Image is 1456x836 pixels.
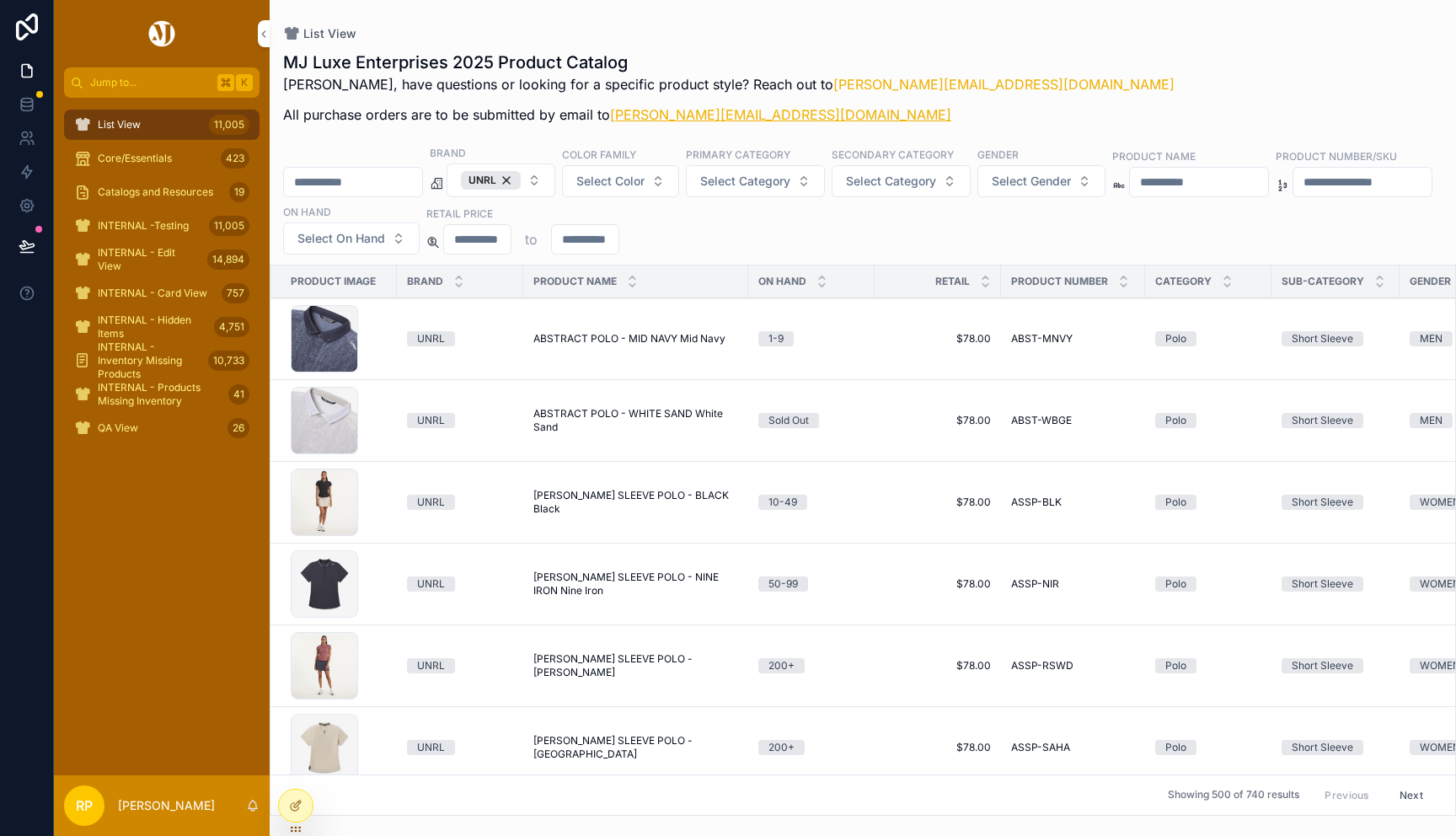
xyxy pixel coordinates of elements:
label: Primary Category [686,147,790,162]
a: Core/Essentials423 [64,143,260,174]
div: 757 [222,283,249,303]
a: UNRL [407,740,513,755]
a: Short Sleeve [1282,495,1389,510]
span: Catalogs and Resources [98,185,213,199]
p: [PERSON_NAME], have questions or looking for a specific product style? Reach out to [283,74,1175,94]
a: Polo [1155,495,1261,510]
a: List View [283,25,356,42]
span: Jump to... [90,76,211,89]
div: UNRL [417,495,445,510]
a: $78.00 [885,496,991,509]
a: Short Sleeve [1282,331,1389,346]
span: K [238,76,251,89]
a: ABSTRACT POLO - WHITE SAND White Sand [533,407,738,434]
span: $78.00 [885,741,991,754]
div: 423 [221,148,249,169]
label: On Hand [283,204,331,219]
h1: MJ Luxe Enterprises 2025 Product Catalog [283,51,1175,74]
button: Select Button [447,163,555,197]
a: Short Sleeve [1282,413,1389,428]
span: INTERNAL -Testing [98,219,189,233]
a: $78.00 [885,332,991,346]
span: Brand [407,275,443,288]
span: Select Category [700,173,790,190]
a: Sold Out [758,413,864,428]
a: Polo [1155,413,1261,428]
a: UNRL [407,576,513,592]
div: 26 [227,418,249,438]
a: INTERNAL - Products Missing Inventory41 [64,379,260,410]
a: 200+ [758,740,864,755]
p: [PERSON_NAME] [118,797,215,814]
span: Category [1155,275,1212,288]
span: ABST-WBGE [1011,414,1072,427]
span: INTERNAL - Inventory Missing Products [98,340,201,381]
a: QA View26 [64,413,260,443]
span: ABST-MNVY [1011,332,1073,346]
label: Secondary Category [832,147,954,162]
div: scrollable content [54,98,270,465]
label: Brand [430,145,466,160]
div: Polo [1165,331,1186,346]
span: RP [76,796,93,816]
a: Polo [1155,331,1261,346]
div: 200+ [768,740,795,755]
a: INTERNAL - Edit View14,894 [64,244,260,275]
span: Product Name [533,275,617,288]
div: Sold Out [768,413,809,428]
label: Color Family [562,147,636,162]
a: [PERSON_NAME][EMAIL_ADDRESS][DOMAIN_NAME] [833,76,1175,93]
a: INTERNAL - Hidden Items4,751 [64,312,260,342]
div: 200+ [768,658,795,673]
div: 11,005 [209,216,249,236]
span: Core/Essentials [98,152,172,165]
a: 200+ [758,658,864,673]
button: Next [1388,782,1435,808]
a: Short Sleeve [1282,740,1389,755]
div: UNRL [417,740,445,755]
a: $78.00 [885,659,991,673]
a: Polo [1155,740,1261,755]
span: ASSP-BLK [1011,496,1062,509]
span: QA View [98,421,138,435]
div: UNRL [417,576,445,592]
a: [PERSON_NAME] SLEEVE POLO - NINE IRON Nine Iron [533,571,738,598]
span: ASSP-SAHA [1011,741,1070,754]
button: Select Button [686,165,825,197]
span: ASSP-NIR [1011,577,1059,591]
a: ABST-MNVY [1011,332,1135,346]
div: 14,894 [207,249,249,270]
div: 19 [229,182,249,202]
div: MEN [1420,331,1443,346]
div: 4,751 [214,317,249,337]
a: Short Sleeve [1282,658,1389,673]
span: Select Color [576,173,645,190]
span: $78.00 [885,577,991,591]
a: Polo [1155,658,1261,673]
div: UNRL [461,171,521,190]
a: ASSP-RSWD [1011,659,1135,673]
a: $78.00 [885,414,991,427]
div: 41 [228,384,249,405]
a: 1-9 [758,331,864,346]
a: ASSP-NIR [1011,577,1135,591]
div: Polo [1165,740,1186,755]
div: Polo [1165,658,1186,673]
span: [PERSON_NAME] SLEEVE POLO - BLACK Black [533,489,738,516]
div: 11,005 [209,115,249,135]
span: List View [98,118,141,131]
a: ABST-WBGE [1011,414,1135,427]
span: On Hand [758,275,806,288]
img: App logo [146,20,178,47]
div: Short Sleeve [1292,331,1353,346]
label: Product Name [1112,148,1196,163]
span: Select On Hand [297,230,385,247]
label: Gender [977,147,1019,162]
div: UNRL [417,413,445,428]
